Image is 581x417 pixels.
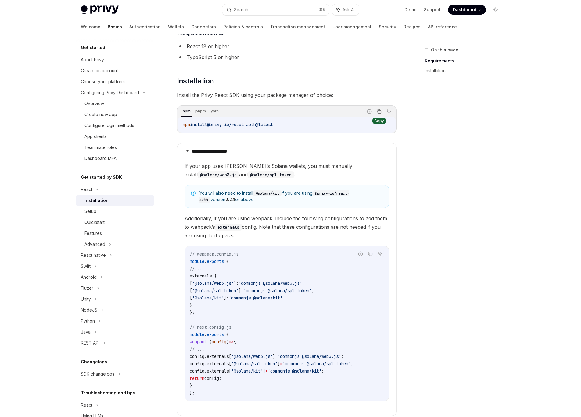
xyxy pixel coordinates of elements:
span: ] [263,368,265,374]
a: Create new app [76,109,154,120]
span: '@solana/web3.js' [231,354,273,359]
span: externals: [190,273,214,279]
div: NodeJS [81,306,97,314]
span: ] [278,361,280,366]
span: { [214,273,217,279]
svg: Note [191,191,196,196]
div: Create new app [84,111,117,118]
div: About Privy [81,56,104,63]
div: Teammate roles [84,144,117,151]
span: { [226,259,229,264]
code: @solana/spl-token [248,171,294,178]
span: 'commonjs @solana/kit' [229,295,282,301]
a: About Privy [76,54,154,65]
a: Transaction management [270,19,325,34]
div: Configure login methods [84,122,134,129]
div: Android [81,274,97,281]
span: npm [183,122,190,127]
span: : [207,339,209,345]
button: Search...⌘K [222,4,329,15]
div: Overview [84,100,104,107]
span: externals [207,368,229,374]
span: If your app uses [PERSON_NAME]’s Solana wallets, you must manually install and . [185,162,389,179]
a: Policies & controls [223,19,263,34]
span: //... [190,266,202,271]
a: Security [379,19,396,34]
span: [ [190,295,192,301]
span: = [275,354,278,359]
a: Dashboard MFA [76,153,154,164]
span: '@solana/web3.js' [192,281,234,286]
span: [ [229,354,231,359]
span: return [190,376,204,381]
span: ( [209,339,212,345]
a: Features [76,228,154,239]
a: Recipes [403,19,421,34]
span: ]: [234,281,238,286]
strong: 2.24 [225,197,235,202]
span: // webpack.config.js [190,251,238,257]
span: } [190,302,192,308]
span: '@solana/spl-token' [231,361,278,366]
button: Report incorrect code [365,108,373,115]
span: '@solana/kit' [231,368,263,374]
span: exports [207,259,224,264]
h5: Troubleshooting and tips [81,389,135,397]
span: config [190,354,204,359]
span: config [212,339,226,345]
div: Create an account [81,67,118,74]
div: yarn [209,108,221,115]
span: { [226,332,229,337]
span: install [190,122,207,127]
span: You will also need to install if you are using version or above. [199,190,383,203]
details: **** **** **** ****If your app uses [PERSON_NAME]’s Solana wallets, you must manually install@sol... [177,143,397,416]
span: }; [190,390,195,396]
div: pnpm [194,108,208,115]
span: ] [273,354,275,359]
div: React [81,401,92,409]
span: config [190,361,204,366]
span: Additionally, if you are using webpack, include the following configurations to add them to webpa... [185,214,389,240]
span: [ [190,288,192,293]
span: . [204,361,207,366]
span: '@solana/spl-token' [192,288,238,293]
span: exports [207,332,224,337]
span: 'commonjs @solana/web3.js' [238,281,302,286]
h5: Changelogs [81,358,107,366]
span: ; [341,354,343,359]
div: npm [181,108,192,115]
span: config [204,376,219,381]
div: Setup [84,208,96,215]
li: React 18 or higher [177,42,397,51]
span: [ [229,361,231,366]
div: Unity [81,295,91,303]
span: ; [321,368,324,374]
span: externals [207,361,229,366]
a: Setup [76,206,154,217]
a: Overview [76,98,154,109]
div: React [81,186,92,193]
a: Authentication [129,19,161,34]
span: 'commonjs @solana/kit' [268,368,321,374]
div: Swift [81,263,91,270]
span: => [229,339,234,345]
button: Copy the contents from the code block [375,108,383,115]
span: module [190,332,204,337]
span: config [190,368,204,374]
div: Configuring Privy Dashboard [81,89,139,96]
div: Features [84,230,102,237]
span: webpack [190,339,207,345]
span: @privy-io/react-auth@latest [207,122,273,127]
span: [ [190,281,192,286]
code: @solana/web3.js [198,171,239,178]
span: module [190,259,204,264]
a: API reference [428,19,457,34]
span: Install the Privy React SDK using your package manager of choice: [177,91,397,99]
span: ]: [224,295,229,301]
span: } [190,383,192,388]
a: Create an account [76,65,154,76]
a: Installation [76,195,154,206]
span: 'commonjs @solana/web3.js' [278,354,341,359]
button: Copy the contents from the code block [366,250,374,258]
a: User management [332,19,371,34]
